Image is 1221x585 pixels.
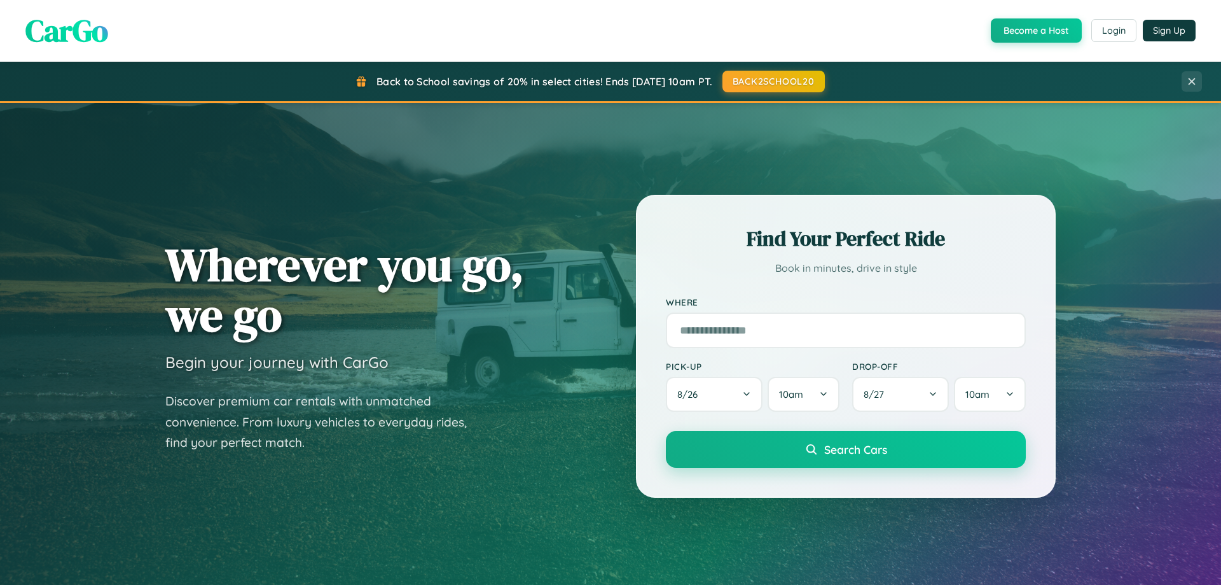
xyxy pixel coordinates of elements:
span: Back to School savings of 20% in select cities! Ends [DATE] 10am PT. [376,75,712,88]
span: 8 / 27 [864,388,890,400]
span: 8 / 26 [677,388,704,400]
span: 10am [779,388,803,400]
button: Become a Host [991,18,1082,43]
button: Login [1091,19,1136,42]
label: Drop-off [852,361,1026,372]
h1: Wherever you go, we go [165,239,524,340]
button: 10am [954,377,1026,412]
button: 10am [768,377,839,412]
label: Pick-up [666,361,839,372]
h3: Begin your journey with CarGo [165,353,389,372]
h2: Find Your Perfect Ride [666,225,1026,253]
p: Book in minutes, drive in style [666,259,1026,278]
button: Sign Up [1143,20,1196,41]
label: Where [666,297,1026,307]
button: BACK2SCHOOL20 [722,71,825,92]
span: CarGo [25,10,108,52]
span: Search Cars [824,442,887,456]
button: Search Cars [666,431,1026,468]
button: 8/26 [666,377,762,412]
button: 8/27 [852,377,949,412]
span: 10am [965,388,990,400]
p: Discover premium car rentals with unmatched convenience. From luxury vehicles to everyday rides, ... [165,391,483,453]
